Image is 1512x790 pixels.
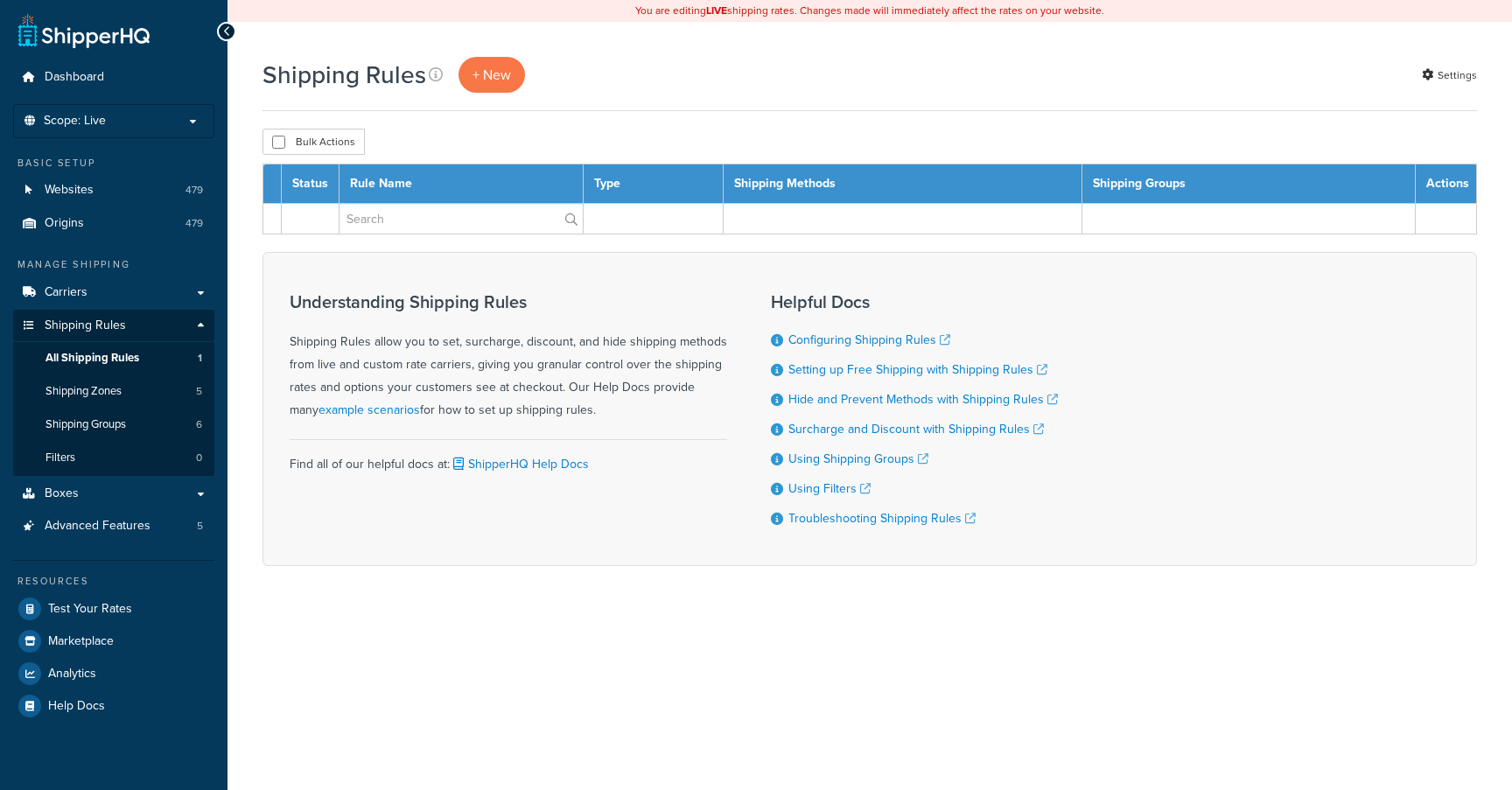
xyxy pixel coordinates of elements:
span: Shipping Zones [45,384,122,399]
b: LIVE [706,3,727,18]
span: Filters [45,451,75,465]
a: Marketplace [13,626,214,657]
th: Status [282,164,339,204]
a: Help Docs [13,690,214,722]
span: Shipping Rules [45,318,126,333]
a: Settings [1422,63,1477,87]
a: + New [458,57,525,93]
span: Analytics [48,667,96,682]
th: Type [584,164,724,204]
h1: Shipping Rules [262,58,426,92]
div: Basic Setup [13,156,214,171]
div: Shipping Rules allow you to set, surcharge, discount, and hide shipping methods from live and cus... [290,292,727,422]
a: Using Shipping Groups [788,450,928,468]
li: Filters [13,442,214,474]
span: Test Your Rates [48,602,132,617]
a: Troubleshooting Shipping Rules [788,509,976,528]
h3: Helpful Docs [771,292,1058,311]
span: + New [472,65,511,85]
a: ShipperHQ Home [18,13,150,48]
a: example scenarios [318,401,420,419]
div: Resources [13,574,214,589]
span: 1 [198,351,202,366]
li: Shipping Zones [13,375,214,408]
a: Configuring Shipping Rules [788,331,950,349]
a: Websites 479 [13,174,214,206]
button: Bulk Actions [262,129,365,155]
span: 5 [196,384,202,399]
span: 479 [185,216,203,231]
a: Analytics [13,658,214,689]
span: 0 [196,451,202,465]
li: Websites [13,174,214,206]
div: Find all of our helpful docs at: [290,439,727,476]
a: Using Filters [788,479,871,498]
span: 6 [196,417,202,432]
div: Manage Shipping [13,257,214,272]
li: All Shipping Rules [13,342,214,374]
th: Shipping Groups [1082,164,1416,204]
a: Test Your Rates [13,593,214,625]
span: Carriers [45,285,87,300]
a: All Shipping Rules 1 [13,342,214,374]
input: Search [339,204,583,234]
a: Boxes [13,478,214,510]
span: Websites [45,183,94,198]
span: All Shipping Rules [45,351,139,366]
a: Origins 479 [13,207,214,240]
li: Advanced Features [13,510,214,542]
th: Actions [1416,164,1477,204]
th: Rule Name [339,164,584,204]
h3: Understanding Shipping Rules [290,292,727,311]
a: Advanced Features 5 [13,510,214,542]
a: Shipping Zones 5 [13,375,214,408]
a: Setting up Free Shipping with Shipping Rules [788,360,1047,379]
span: Help Docs [48,699,105,714]
a: Filters 0 [13,442,214,474]
a: Shipping Rules [13,310,214,342]
span: Scope: Live [44,114,106,129]
a: Hide and Prevent Methods with Shipping Rules [788,390,1058,409]
span: 479 [185,183,203,198]
th: Shipping Methods [724,164,1082,204]
span: Origins [45,216,84,231]
span: Boxes [45,486,79,501]
span: Marketplace [48,634,114,649]
a: Carriers [13,276,214,309]
li: Shipping Groups [13,409,214,441]
a: Shipping Groups 6 [13,409,214,441]
span: Shipping Groups [45,417,126,432]
span: 5 [197,519,203,534]
li: Origins [13,207,214,240]
span: Dashboard [45,70,104,85]
span: Advanced Features [45,519,150,534]
a: ShipperHQ Help Docs [450,455,589,473]
a: Surcharge and Discount with Shipping Rules [788,420,1044,438]
a: Dashboard [13,61,214,94]
li: Shipping Rules [13,310,214,476]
